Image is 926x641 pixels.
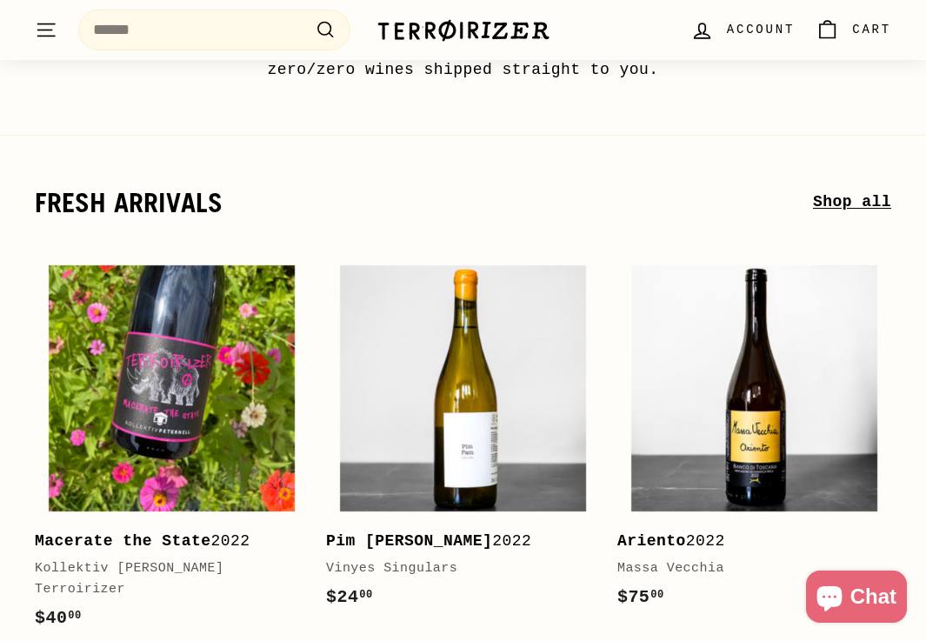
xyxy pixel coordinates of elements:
[35,188,813,217] h2: fresh arrivals
[617,251,891,629] a: Ariento2022Massa Vecchia
[617,532,686,550] b: Ariento
[801,571,912,627] inbox-online-store-chat: Shopify online store chat
[805,4,902,56] a: Cart
[326,532,492,550] b: Pim [PERSON_NAME]
[35,608,82,628] span: $40
[68,610,81,622] sup: 00
[326,587,373,607] span: $24
[326,251,600,629] a: Pim [PERSON_NAME]2022Vinyes Singulars
[680,4,805,56] a: Account
[35,529,291,554] div: 2022
[35,532,211,550] b: Macerate the State
[852,20,891,39] span: Cart
[617,558,874,579] div: Massa Vecchia
[617,587,664,607] span: $75
[813,190,891,215] a: Shop all
[326,558,583,579] div: Vinyes Singulars
[359,589,372,601] sup: 00
[650,589,663,601] sup: 00
[35,558,291,600] div: Kollektiv [PERSON_NAME] Terroirizer
[617,529,874,554] div: 2022
[326,529,583,554] div: 2022
[727,20,795,39] span: Account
